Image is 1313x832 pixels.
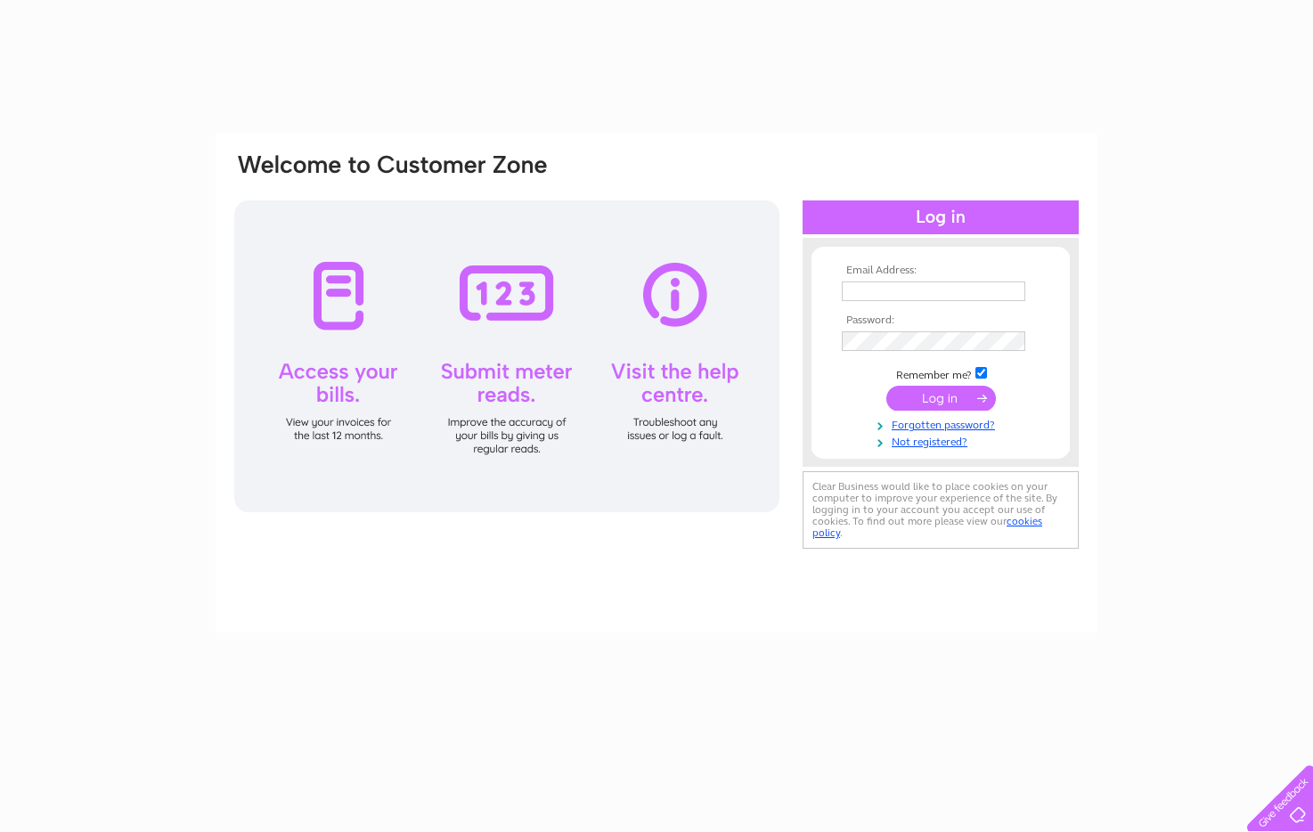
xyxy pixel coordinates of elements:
th: Email Address: [837,265,1044,277]
td: Remember me? [837,364,1044,382]
th: Password: [837,314,1044,327]
input: Submit [886,386,996,411]
a: cookies policy [812,515,1042,539]
a: Forgotten password? [842,415,1044,432]
div: Clear Business would like to place cookies on your computer to improve your experience of the sit... [803,471,1079,549]
a: Not registered? [842,432,1044,449]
